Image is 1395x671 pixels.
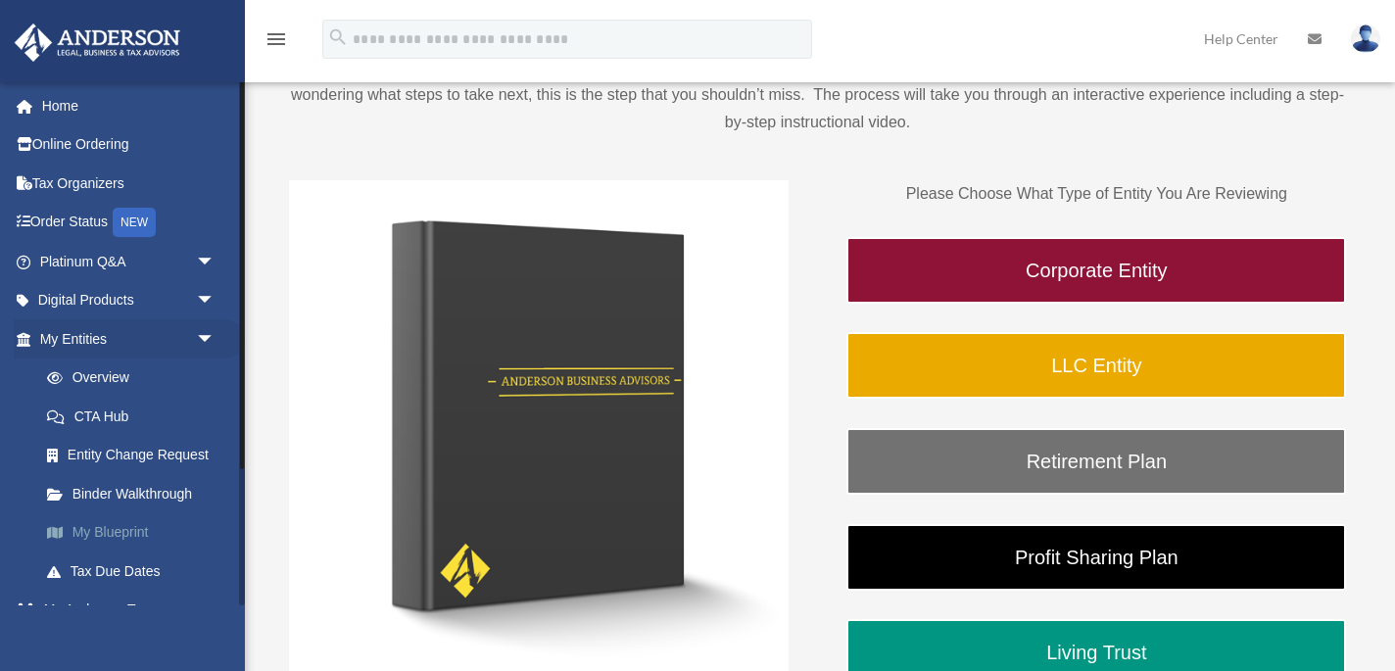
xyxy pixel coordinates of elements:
[27,359,245,398] a: Overview
[196,319,235,359] span: arrow_drop_down
[14,203,245,243] a: Order StatusNEW
[14,319,245,359] a: My Entitiesarrow_drop_down
[846,428,1346,495] a: Retirement Plan
[846,524,1346,591] a: Profit Sharing Plan
[196,591,235,631] span: arrow_drop_down
[14,281,245,320] a: Digital Productsarrow_drop_down
[14,86,245,125] a: Home
[846,237,1346,304] a: Corporate Entity
[27,551,245,591] a: Tax Due Dates
[846,180,1346,208] p: Please Choose What Type of Entity You Are Reviewing
[27,436,245,475] a: Entity Change Request
[265,27,288,51] i: menu
[9,24,186,62] img: Anderson Advisors Platinum Portal
[846,332,1346,399] a: LLC Entity
[14,164,245,203] a: Tax Organizers
[27,397,245,436] a: CTA Hub
[327,26,349,48] i: search
[265,34,288,51] a: menu
[14,125,245,165] a: Online Ordering
[196,242,235,282] span: arrow_drop_down
[14,242,245,281] a: Platinum Q&Aarrow_drop_down
[196,281,235,321] span: arrow_drop_down
[289,54,1347,136] p: Congratulations on creating your new entity. Please follow the link below to gain exclusive acces...
[1351,24,1380,53] img: User Pic
[113,208,156,237] div: NEW
[27,513,245,552] a: My Blueprint
[14,591,245,630] a: My Anderson Teamarrow_drop_down
[27,474,235,513] a: Binder Walkthrough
